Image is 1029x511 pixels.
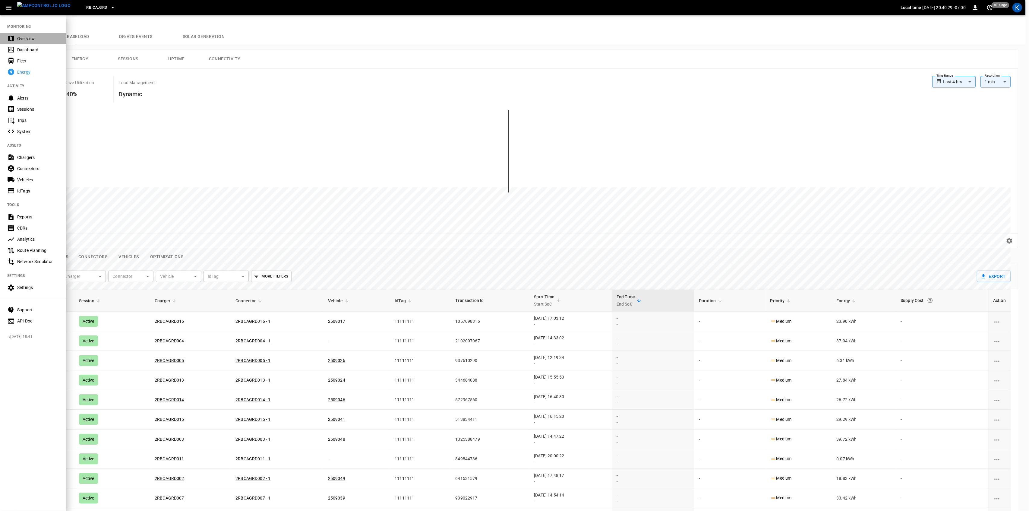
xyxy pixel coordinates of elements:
span: v [DATE] 10:41 [8,334,62,340]
div: Reports [17,214,59,220]
div: API Doc [17,318,59,324]
div: Settings [17,284,59,290]
div: Trips [17,117,59,123]
div: Support [17,307,59,313]
span: RB.CA.GRD [86,4,107,11]
div: Overview [17,36,59,42]
div: Analytics [17,236,59,242]
div: System [17,129,59,135]
p: [DATE] 20:40:29 -07:00 [923,5,966,11]
div: profile-icon [1012,3,1022,12]
div: Dashboard [17,47,59,53]
div: CDRs [17,225,59,231]
img: ampcontrol.io logo [17,2,71,9]
button: set refresh interval [985,3,995,12]
div: Chargers [17,154,59,160]
div: IdTags [17,188,59,194]
div: Alerts [17,95,59,101]
div: Energy [17,69,59,75]
p: Local time [901,5,921,11]
span: 30 s ago [992,2,1009,8]
div: Network Simulator [17,259,59,265]
div: Sessions [17,106,59,112]
div: Connectors [17,166,59,172]
div: Route Planning [17,247,59,253]
div: Vehicles [17,177,59,183]
div: Fleet [17,58,59,64]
